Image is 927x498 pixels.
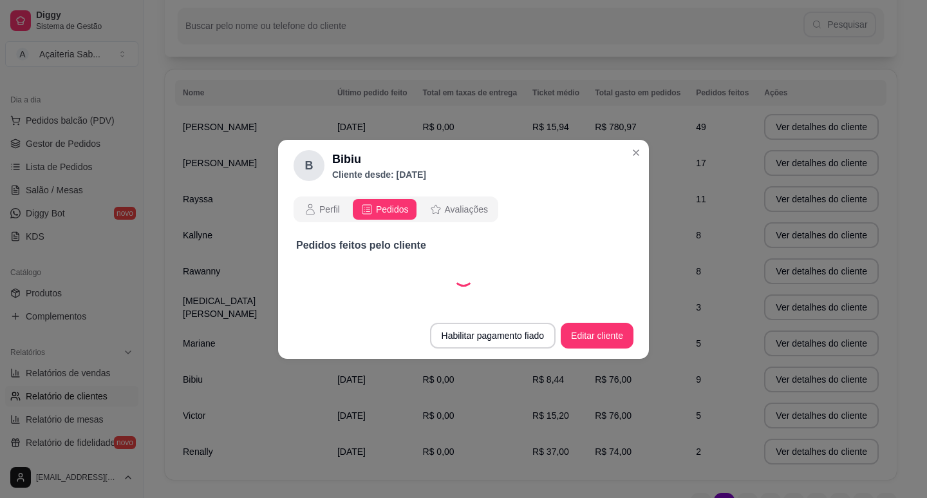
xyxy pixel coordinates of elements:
[294,150,324,181] div: B
[294,196,498,222] div: opções
[453,266,474,287] div: Loading
[561,323,633,349] button: Editar cliente
[445,203,488,216] span: Avaliações
[296,238,631,253] p: Pedidos feitos pelo cliente
[319,203,340,216] span: Perfil
[294,196,633,222] div: opções
[430,323,556,349] button: Habilitar pagamento fiado
[332,168,426,181] p: Cliente desde: [DATE]
[332,150,426,168] h2: Bibiu
[626,142,646,163] button: Close
[376,203,409,216] span: Pedidos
